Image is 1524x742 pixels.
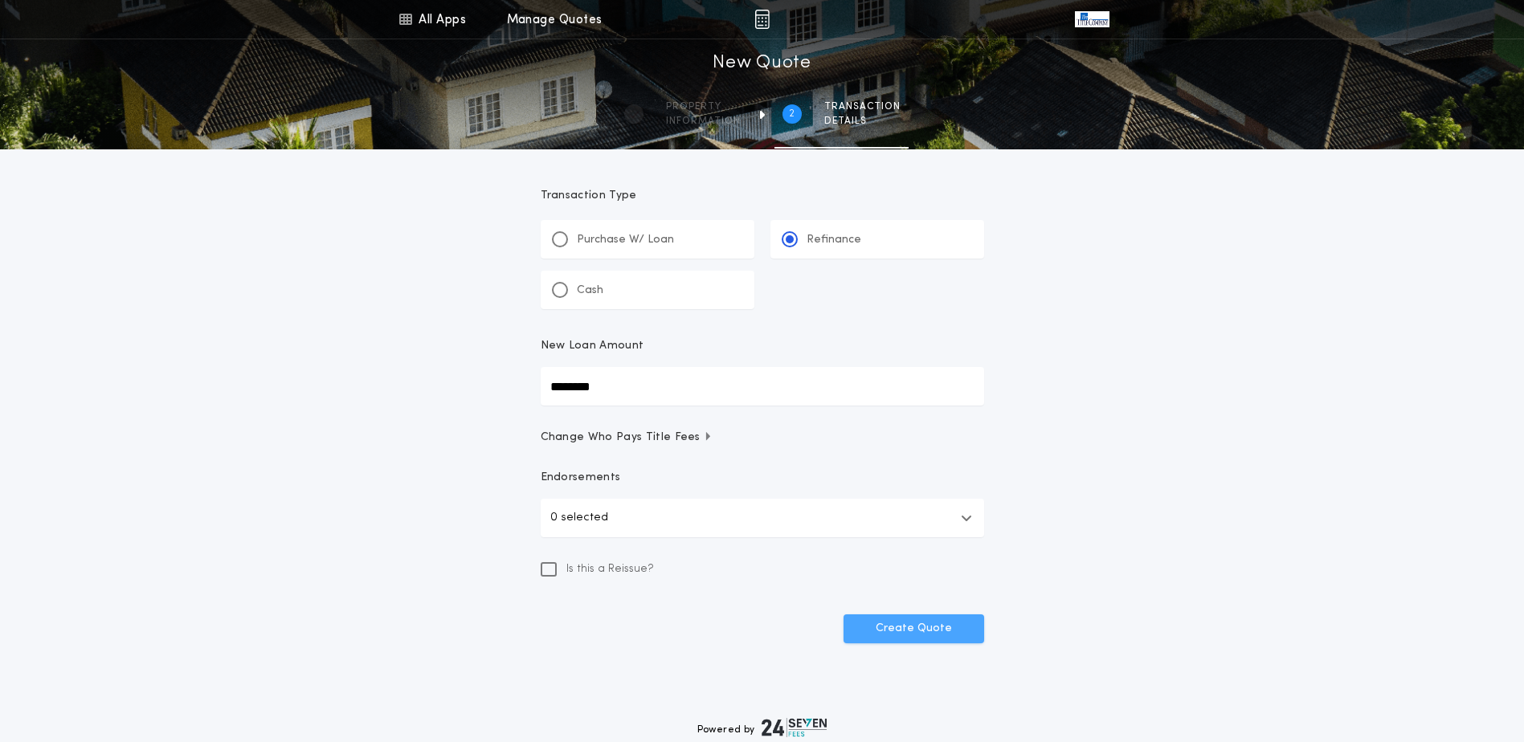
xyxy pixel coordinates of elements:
h2: 2 [789,108,795,120]
span: Change Who Pays Title Fees [541,430,713,446]
button: 0 selected [541,499,984,537]
span: information [666,115,741,128]
img: logo [762,718,827,737]
p: Transaction Type [541,188,984,204]
img: img [754,10,770,29]
p: Endorsements [541,470,984,486]
img: vs-icon [1075,11,1109,27]
span: Transaction [824,100,901,113]
span: Is this a Reissue? [566,561,654,577]
span: Property [666,100,741,113]
span: details [824,115,901,128]
div: Powered by [697,718,827,737]
input: New Loan Amount [541,367,984,406]
h1: New Quote [713,51,811,76]
p: Cash [577,283,603,299]
p: 0 selected [550,508,608,528]
button: Change Who Pays Title Fees [541,430,984,446]
p: Purchase W/ Loan [577,232,674,248]
p: Refinance [807,232,861,248]
p: New Loan Amount [541,338,644,354]
button: Create Quote [844,614,984,643]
